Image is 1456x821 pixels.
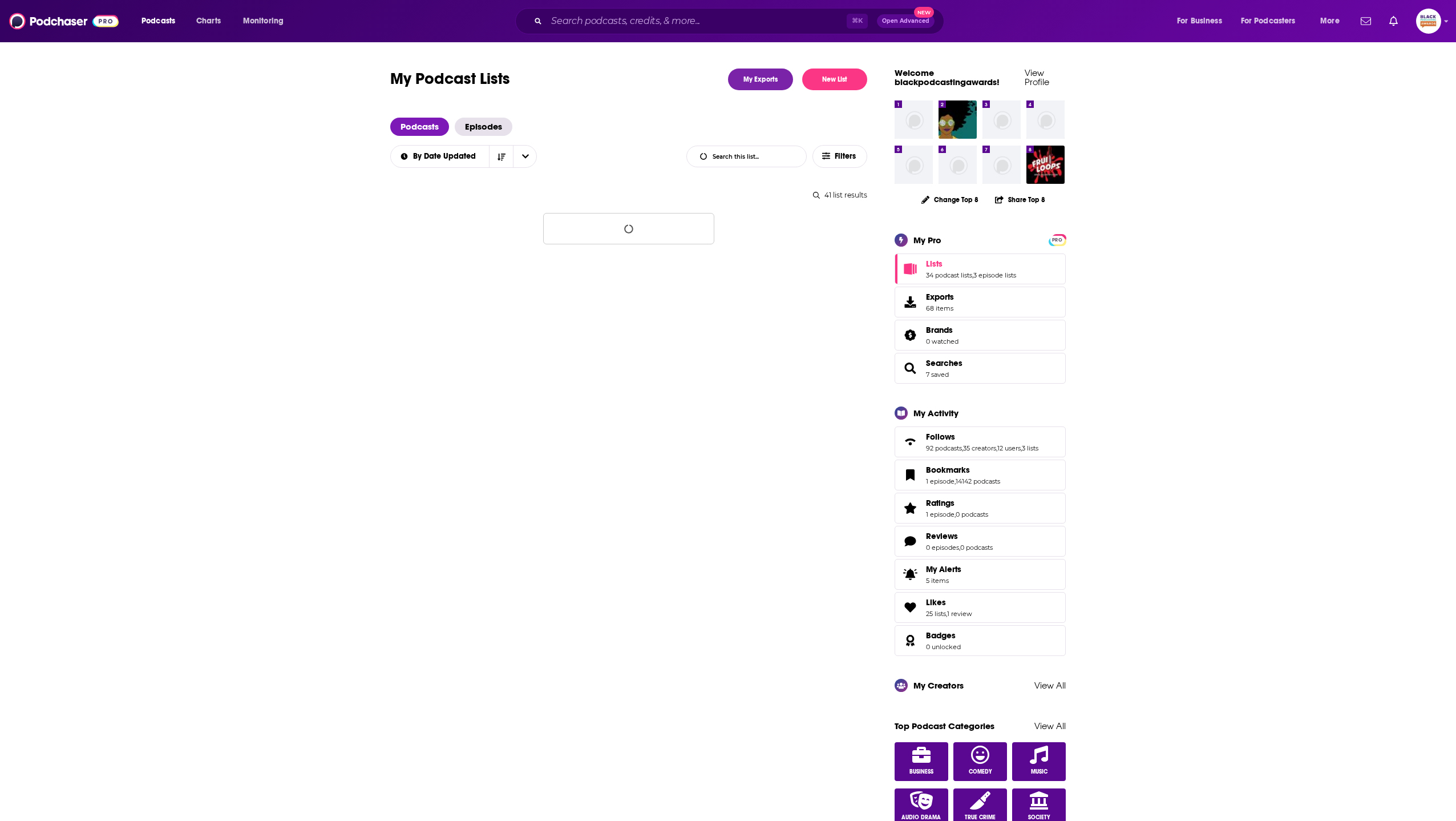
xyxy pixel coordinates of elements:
[956,510,988,518] a: 0 podcasts
[196,13,221,29] span: Charts
[895,253,1066,284] span: Lists
[913,680,964,691] div: My Creators
[899,360,921,376] a: Searches
[913,235,941,246] div: My Pro
[982,146,1021,184] img: missing-image.png
[899,500,921,516] a: Ratings
[1356,11,1376,31] a: Show notifications dropdown
[1416,9,1441,34] button: Show profile menu
[895,100,933,139] img: missing-image.png
[973,271,1016,279] a: 3 episode lists
[926,337,958,345] a: 0 watched
[1169,12,1236,30] button: open menu
[926,432,1038,442] a: Follows
[946,610,947,618] span: ,
[1034,680,1066,691] a: View All
[390,152,490,160] button: open menu
[926,259,943,269] span: Lists
[915,192,985,207] button: Change Top 8
[895,742,948,781] a: Business
[1233,12,1312,30] button: open menu
[996,444,997,452] span: ,
[895,67,1000,87] a: Welcome blackpodcastingawards!
[899,327,921,343] a: Brands
[728,69,793,90] a: My Exports
[926,325,953,335] span: Brands
[901,814,941,821] span: Audio Drama
[1416,9,1441,34] span: Logged in as blackpodcastingawards
[926,292,954,302] span: Exports
[926,597,946,607] span: Likes
[1177,13,1222,29] span: For Business
[960,544,993,552] a: 0 podcasts
[895,426,1066,457] span: Follows
[1012,742,1066,781] a: Music
[997,444,1021,452] a: 12 users
[390,69,510,90] h1: My Podcast Lists
[926,610,946,618] a: 25 lists
[926,432,955,442] span: Follows
[899,294,921,310] span: Exports
[899,633,921,649] a: Badges
[926,444,962,452] a: 92 podcasts
[939,100,977,139] img: Stitch Please
[926,358,962,368] span: Searches
[1021,444,1022,452] span: ,
[895,460,1066,490] span: Bookmarks
[955,510,956,518] span: ,
[926,531,993,541] a: Reviews
[926,304,954,312] span: 68 items
[959,544,960,552] span: ,
[926,325,958,335] a: Brands
[939,146,977,184] img: missing-image.png
[1026,146,1065,184] img: Fruitloops: Serial Killers of Color
[969,768,992,775] span: Comedy
[489,146,513,167] button: Sort Direction
[526,8,955,34] div: Search podcasts, credits, & more...
[955,477,956,485] span: ,
[926,544,959,552] a: 0 episodes
[926,271,972,279] a: 34 podcast lists
[1031,768,1047,775] span: Music
[390,145,537,168] h2: Choose List sort
[926,465,970,475] span: Bookmarks
[926,465,1000,475] a: Bookmarks
[899,467,921,483] a: Bookmarks
[1312,12,1354,30] button: open menu
[899,533,921,549] a: Reviews
[926,630,961,641] a: Badges
[390,191,867,199] div: 41 list results
[899,566,921,582] span: My Alerts
[513,146,537,167] button: open menu
[956,477,1000,485] a: 14142 podcasts
[802,69,867,90] button: New List
[1034,721,1066,731] a: View All
[965,814,996,821] span: True Crime
[926,477,955,485] a: 1 episode
[547,12,847,30] input: Search podcasts, credits, & more...
[994,188,1046,211] button: Share Top 8
[189,12,228,30] a: Charts
[847,14,868,29] span: ⌘ K
[134,12,190,30] button: open menu
[835,152,858,160] span: Filters
[812,145,867,168] button: Filters
[909,768,933,775] span: Business
[926,564,961,574] span: My Alerts
[1241,13,1296,29] span: For Podcasters
[895,721,994,731] a: Top Podcast Categories
[926,259,1016,269] a: Lists
[972,271,973,279] span: ,
[9,10,119,32] a: Podchaser - Follow, Share and Rate Podcasts
[926,597,972,607] a: Likes
[962,444,963,452] span: ,
[953,742,1007,781] a: Comedy
[895,320,1066,351] span: Brands
[926,498,988,508] a: Ratings
[982,100,1021,139] img: missing-image.png
[895,625,1066,656] span: Badges
[1026,100,1065,139] img: missing-image.png
[1416,9,1441,34] img: User Profile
